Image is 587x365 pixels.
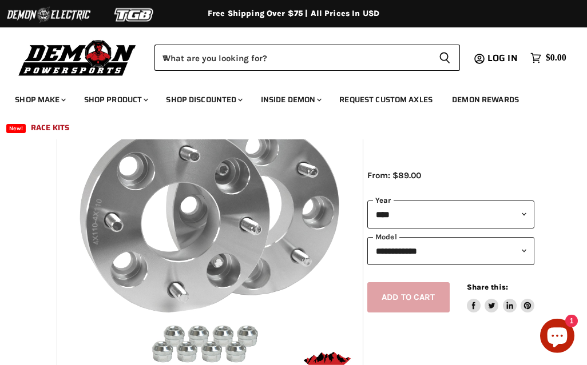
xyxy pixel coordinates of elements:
a: Shop Discounted [157,88,249,111]
a: Shop Product [76,88,156,111]
img: Demon Powersports [15,37,140,78]
a: Inside Demon [252,88,329,111]
a: Shop Make [6,88,73,111]
img: TGB Logo 2 [92,4,177,26]
button: Search [430,45,460,71]
a: Log in [482,53,525,63]
span: Share this: [467,283,508,291]
aside: Share this: [467,282,535,312]
span: From: $89.00 [367,170,421,181]
span: $0.00 [546,53,566,63]
ul: Main menu [6,83,564,139]
select: year [367,200,534,228]
img: Demon Electric Logo 2 [6,4,92,26]
span: New! [6,124,26,133]
span: Log in [487,51,518,65]
select: modal-name [367,237,534,265]
inbox-online-store-chat: Shopify online store chat [537,319,578,356]
input: When autocomplete results are available use up and down arrows to review and enter to select [154,45,430,71]
form: Product [154,45,460,71]
a: Request Custom Axles [331,88,441,111]
a: Race Kits [22,116,78,139]
a: Demon Rewards [443,88,527,111]
a: $0.00 [525,50,572,66]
